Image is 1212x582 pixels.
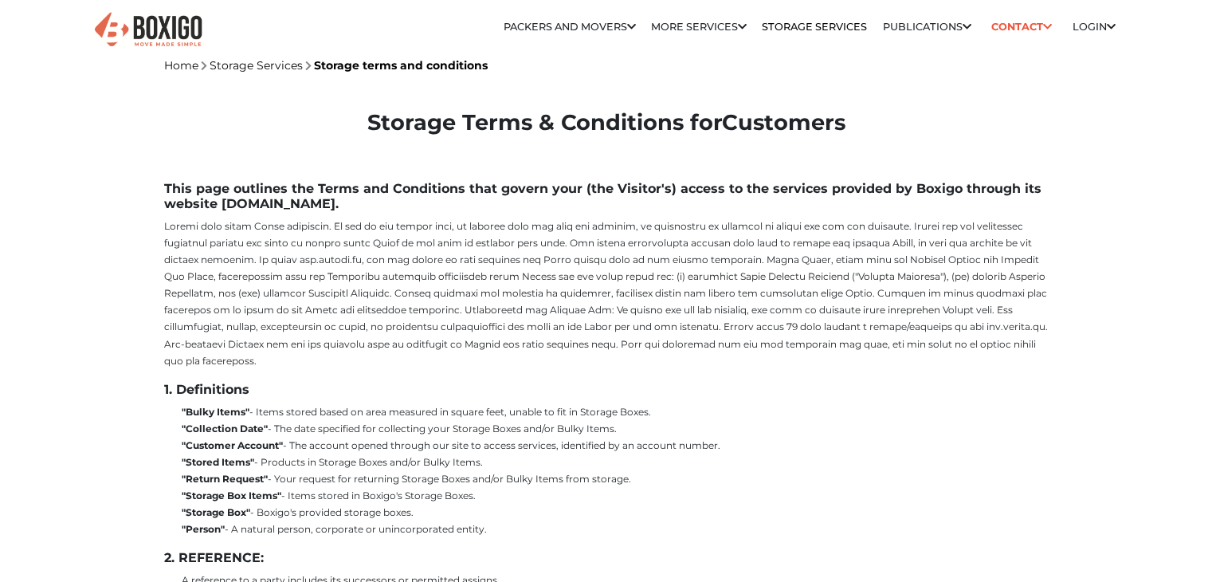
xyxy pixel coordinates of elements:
[182,423,268,435] b: "Collection Date"
[314,58,488,73] a: Storage terms and conditions
[182,420,1049,437] li: - The date specified for collecting your Storage Boxes and/or Bulky Items.
[182,406,249,418] b: "Bulky Items"
[182,506,250,518] b: "Storage Box"
[883,21,971,33] a: Publications
[182,437,1049,454] li: - The account opened through our site to access services, identified by an account number.
[164,550,1049,565] h3: 2. REFERENCE:
[986,14,1057,39] a: Contact
[722,109,845,136] span: Customers
[164,181,1049,211] h3: This page outlines the Terms and Conditions that govern your (the Visitor's) access to the servic...
[182,454,1049,470] li: - Products in Storage Boxes and/or Bulky Items.
[182,473,268,485] b: "Return Request"
[182,456,254,468] b: "Stored Items"
[164,218,1049,368] p: Loremi dolo sitam Conse adipiscin. El sed do eiu tempor inci, ut laboree dolo mag aliq eni admini...
[164,382,1049,397] h3: 1. Definitions
[1073,21,1116,33] a: Login
[182,439,283,451] b: "Customer Account"
[182,523,225,535] b: "Person"
[92,10,204,49] img: Boxigo
[164,58,198,73] a: Home
[152,110,1061,136] h1: Storage Terms & Conditions for
[182,521,1049,537] li: - A natural person, corporate or unincorporated entity.
[182,490,281,501] b: "Storage Box Items"
[182,487,1049,504] li: - Items stored in Boxigo's Storage Boxes.
[182,403,1049,420] li: - Items stored based on area measured in square feet, unable to fit in Storage Boxes.
[182,470,1049,487] li: - Your request for returning Storage Boxes and/or Bulky Items from storage.
[504,21,636,33] a: Packers and Movers
[182,504,1049,521] li: - Boxigo's provided storage boxes.
[210,58,303,73] a: Storage Services
[651,21,747,33] a: More services
[762,21,867,33] a: Storage Services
